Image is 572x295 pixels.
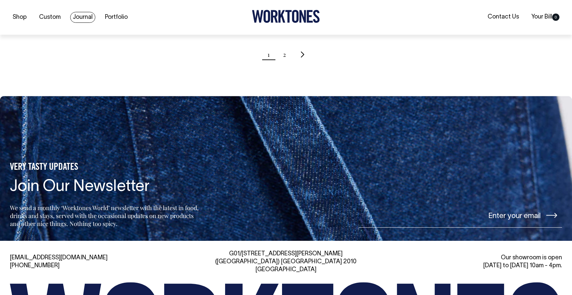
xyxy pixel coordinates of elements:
a: Custom [36,12,63,23]
div: G01/[STREET_ADDRESS][PERSON_NAME] ([GEOGRAPHIC_DATA]) [GEOGRAPHIC_DATA] 2010 [GEOGRAPHIC_DATA] [197,250,375,274]
h5: VERY TASTY UPDATES [10,162,201,173]
span: 0 [552,14,559,21]
input: Enter your email [358,203,562,228]
a: Journal [70,12,95,23]
a: Next page [299,46,305,63]
p: We send a monthly ‘Worktones World’ newsletter with the latest in food, drinks and stays, served ... [10,204,201,228]
a: Your Bill0 [529,12,562,22]
a: Page 2 [283,46,286,63]
a: [EMAIL_ADDRESS][DOMAIN_NAME] [10,255,108,261]
a: Contact Us [485,12,522,22]
a: Portfolio [102,12,130,23]
a: [PHONE_NUMBER] [10,263,60,269]
h4: Join Our Newsletter [10,178,201,196]
div: Our showroom is open [DATE] to [DATE] 10am - 4pm. [385,254,562,270]
span: Page 1 [267,46,270,63]
nav: Pagination [10,46,562,63]
a: Shop [10,12,29,23]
